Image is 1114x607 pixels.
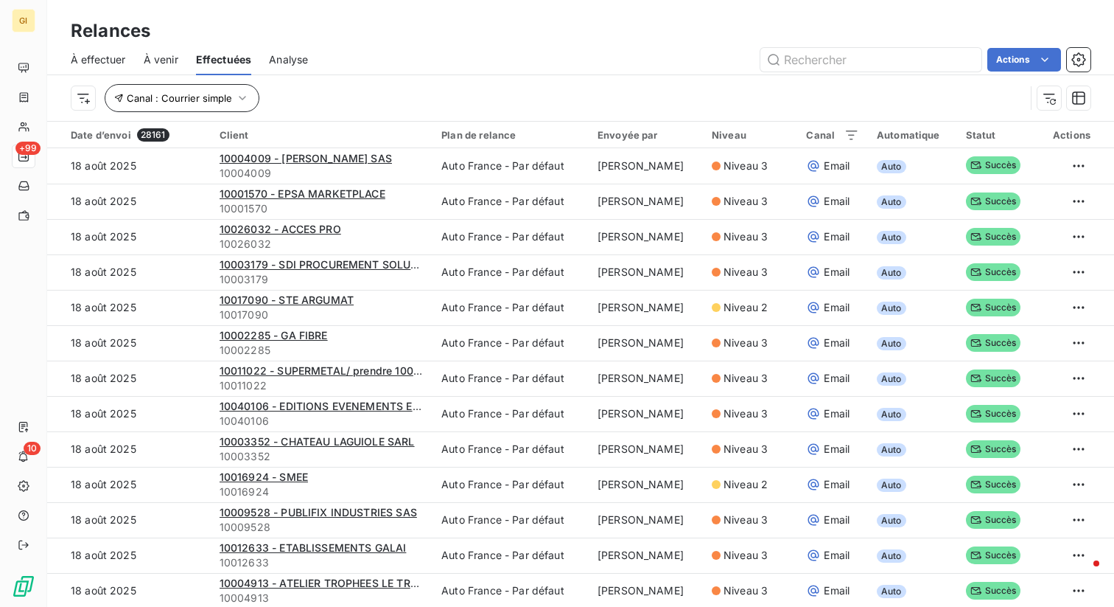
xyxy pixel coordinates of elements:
[589,290,703,325] td: [PERSON_NAME]
[824,265,849,280] span: Email
[589,431,703,467] td: [PERSON_NAME]
[24,442,41,455] span: 10
[269,52,308,67] span: Analyse
[589,184,703,219] td: [PERSON_NAME]
[220,152,392,164] span: 10004009 - [PERSON_NAME] SAS
[220,201,424,216] span: 10001570
[824,548,849,563] span: Email
[966,156,1021,174] span: Succès
[724,194,768,209] span: Niveau 3
[824,300,849,315] span: Email
[724,371,768,386] span: Niveau 3
[824,336,849,350] span: Email
[877,302,906,315] span: Auto
[877,372,906,386] span: Auto
[966,370,1021,387] span: Succès
[724,477,768,492] span: Niveau 2
[1045,129,1090,141] div: Actions
[432,467,589,502] td: Auto France - Par défaut
[589,254,703,290] td: [PERSON_NAME]
[824,583,849,598] span: Email
[724,548,768,563] span: Niveau 3
[589,502,703,538] td: [PERSON_NAME]
[432,325,589,361] td: Auto France - Par défaut
[589,538,703,573] td: [PERSON_NAME]
[47,290,211,325] td: 18 août 2025
[196,52,252,67] span: Effectuées
[220,378,424,393] span: 10011022
[220,506,417,518] span: 10009528 - PUBLIFIX INDUSTRIES SAS
[724,336,768,350] span: Niveau 3
[47,396,211,431] td: 18 août 2025
[877,514,906,527] span: Auto
[220,272,424,287] span: 10003179
[220,414,424,429] span: 10040106
[824,159,849,173] span: Email
[589,325,703,361] td: [PERSON_NAME]
[724,159,768,173] span: Niveau 3
[598,129,694,141] div: Envoyée par
[432,184,589,219] td: Auto France - Par défaut
[220,400,486,412] span: 10040106 - EDITIONS EVENEMENTS ET TENDANCES
[220,591,424,606] span: 10004913
[71,52,126,67] span: À effectuer
[127,92,232,104] span: Canal : Courrier simple
[137,128,169,142] span: 28161
[220,555,424,570] span: 10012633
[432,148,589,184] td: Auto France - Par défaut
[877,408,906,421] span: Auto
[220,343,424,358] span: 10002285
[47,184,211,219] td: 18 août 2025
[144,52,178,67] span: À venir
[712,129,789,141] div: Niveau
[824,229,849,244] span: Email
[432,538,589,573] td: Auto France - Par défaut
[432,254,589,290] td: Auto France - Par défaut
[966,334,1021,352] span: Succès
[724,583,768,598] span: Niveau 3
[877,549,906,563] span: Auto
[12,145,35,168] a: +99
[724,513,768,527] span: Niveau 3
[220,471,308,483] span: 10016924 - SMEE
[71,18,150,44] h3: Relances
[220,237,424,252] span: 10026032
[877,443,906,457] span: Auto
[432,396,589,431] td: Auto France - Par défaut
[824,371,849,386] span: Email
[966,582,1021,600] span: Succès
[47,361,211,396] td: 18 août 2025
[432,290,589,325] td: Auto France - Par défaut
[877,479,906,492] span: Auto
[724,406,768,421] span: Niveau 3
[47,431,211,467] td: 18 août 2025
[824,406,849,421] span: Email
[432,219,589,254] td: Auto France - Par défaut
[589,396,703,431] td: [PERSON_NAME]
[12,575,35,598] img: Logo LeanPay
[877,585,906,598] span: Auto
[724,442,768,457] span: Niveau 3
[760,48,981,72] input: Rechercher
[220,329,328,341] span: 10002285 - GA FIBRE
[432,431,589,467] td: Auto France - Par défaut
[1064,557,1099,592] iframe: Intercom live chat
[432,361,589,396] td: Auto France - Par défaut
[724,300,768,315] span: Niveau 2
[15,142,41,155] span: +99
[824,513,849,527] span: Email
[877,160,906,173] span: Auto
[824,442,849,457] span: Email
[589,148,703,184] td: [PERSON_NAME]
[877,195,906,209] span: Auto
[966,547,1021,564] span: Succès
[12,9,35,32] div: GI
[220,223,341,235] span: 10026032 - ACCES PRO
[432,502,589,538] td: Auto France - Par défaut
[105,84,259,112] button: Canal : Courrier simple
[589,467,703,502] td: [PERSON_NAME]
[724,229,768,244] span: Niveau 3
[220,541,407,554] span: 10012633 - ETABLISSEMENTS GALAI
[824,194,849,209] span: Email
[724,265,768,280] span: Niveau 3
